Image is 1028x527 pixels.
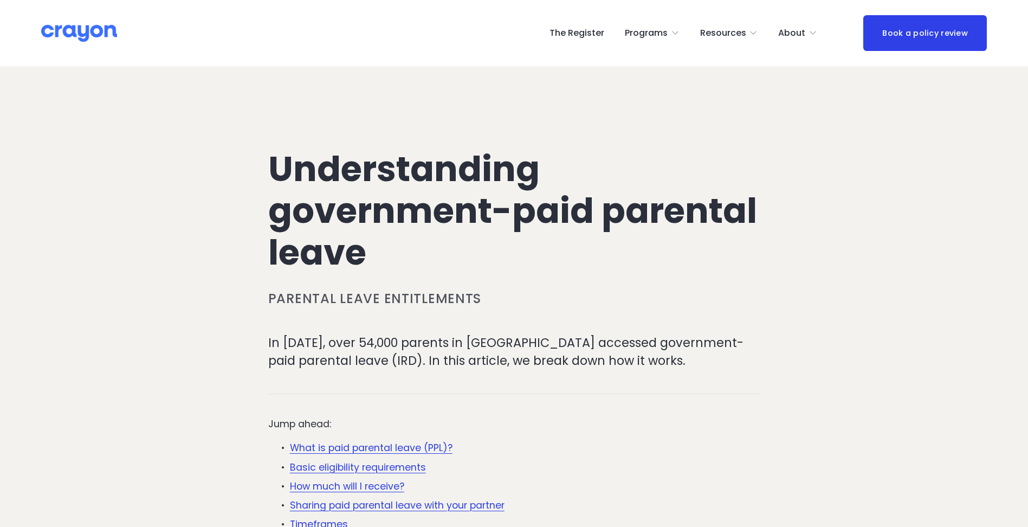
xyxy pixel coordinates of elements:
[290,461,426,474] a: Basic eligibility requirements
[268,290,481,307] a: Parental leave entitlements
[268,334,760,370] p: In [DATE], over 54,000 parents in [GEOGRAPHIC_DATA] accessed government-paid parental leave (IRD)...
[625,25,668,41] span: Programs
[268,149,760,273] h1: Understanding government-paid parental leave
[700,24,758,42] a: folder dropdown
[268,417,760,431] p: Jump ahead:
[549,24,604,42] a: The Register
[778,25,805,41] span: About
[41,24,117,43] img: Crayon
[863,15,987,50] a: Book a policy review
[290,441,452,454] a: What is paid parental leave (PPL)?
[700,25,746,41] span: Resources
[290,499,505,512] a: Sharing paid parental leave with your partner
[290,480,404,493] a: How much will I receive?
[625,24,680,42] a: folder dropdown
[778,24,817,42] a: folder dropdown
